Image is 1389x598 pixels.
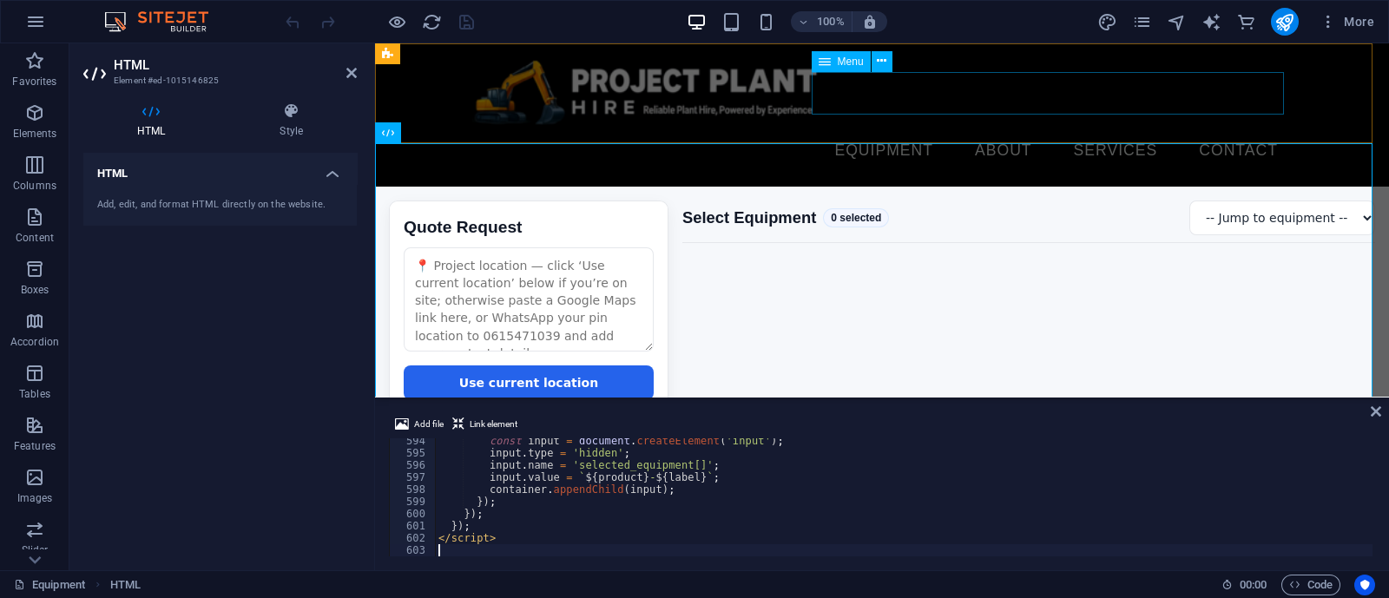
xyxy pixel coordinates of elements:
[110,575,141,595] span: Click to select. Double-click to edit
[390,544,437,556] div: 603
[390,483,437,496] div: 598
[83,153,357,184] h4: HTML
[10,335,59,349] p: Accordion
[12,75,56,89] p: Favorites
[1221,575,1267,595] h6: Session time
[838,56,864,67] span: Menu
[16,231,54,245] p: Content
[114,73,322,89] h3: Element #ed-1015146825
[1132,12,1152,32] i: Pages (Ctrl+Alt+S)
[17,491,53,505] p: Images
[1252,578,1254,591] span: :
[1167,11,1188,32] button: navigator
[862,14,878,30] i: On resize automatically adjust zoom level to fit chosen device.
[1236,12,1256,32] i: Commerce
[1097,12,1117,32] i: Design (Ctrl+Alt+Y)
[386,11,407,32] button: Click here to leave preview mode and continue editing
[100,11,230,32] img: Editor Logo
[14,439,56,453] p: Features
[390,520,437,532] div: 601
[14,575,85,595] a: Click to cancel selection. Double-click to open Pages
[390,459,437,471] div: 596
[450,414,520,435] button: Link element
[390,496,437,508] div: 599
[1240,575,1267,595] span: 00 00
[1271,8,1299,36] button: publish
[1281,575,1340,595] button: Code
[1313,8,1381,36] button: More
[422,12,442,32] i: Reload page
[392,414,446,435] button: Add file
[390,508,437,520] div: 600
[1274,12,1294,32] i: Publish
[1354,575,1375,595] button: Usercentrics
[114,57,357,73] h2: HTML
[1201,12,1221,32] i: AI Writer
[390,471,437,483] div: 597
[1097,11,1118,32] button: design
[390,447,437,459] div: 595
[19,387,50,401] p: Tables
[470,414,517,435] span: Link element
[791,11,852,32] button: 100%
[21,283,49,297] p: Boxes
[22,543,49,557] p: Slider
[1201,11,1222,32] button: text_generator
[13,127,57,141] p: Elements
[13,179,56,193] p: Columns
[1289,575,1333,595] span: Code
[1236,11,1257,32] button: commerce
[1320,13,1374,30] span: More
[1132,11,1153,32] button: pages
[390,435,437,447] div: 594
[226,102,357,139] h4: Style
[414,414,444,435] span: Add file
[97,198,343,213] div: Add, edit, and format HTML directly on the website.
[1167,12,1187,32] i: Navigator
[110,575,141,595] nav: breadcrumb
[817,11,845,32] h6: 100%
[421,11,442,32] button: reload
[83,102,226,139] h4: HTML
[390,532,437,544] div: 602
